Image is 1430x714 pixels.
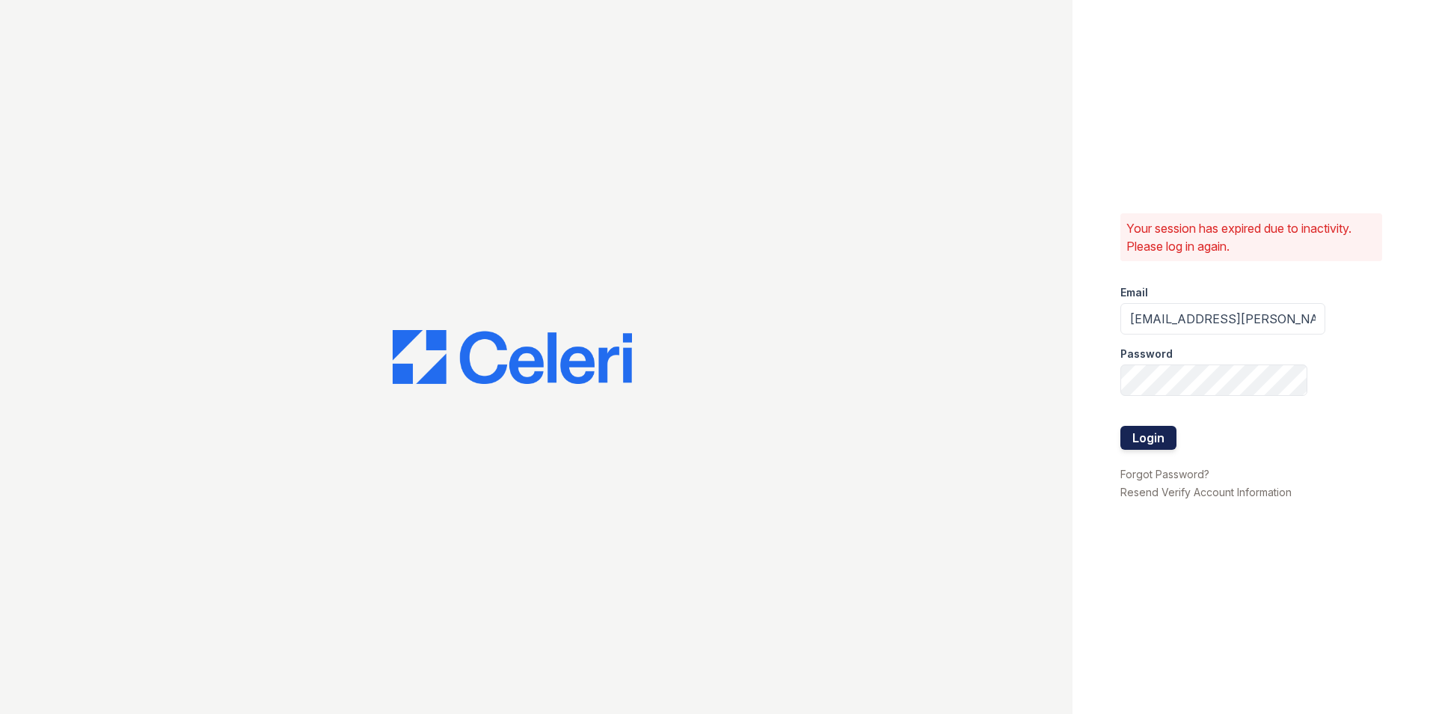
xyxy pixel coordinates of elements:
[1120,285,1148,300] label: Email
[1120,468,1209,480] a: Forgot Password?
[393,330,632,384] img: CE_Logo_Blue-a8612792a0a2168367f1c8372b55b34899dd931a85d93a1a3d3e32e68fde9ad4.png
[1120,486,1292,498] a: Resend Verify Account Information
[1120,426,1176,450] button: Login
[1126,219,1376,255] p: Your session has expired due to inactivity. Please log in again.
[1120,347,1173,361] label: Password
